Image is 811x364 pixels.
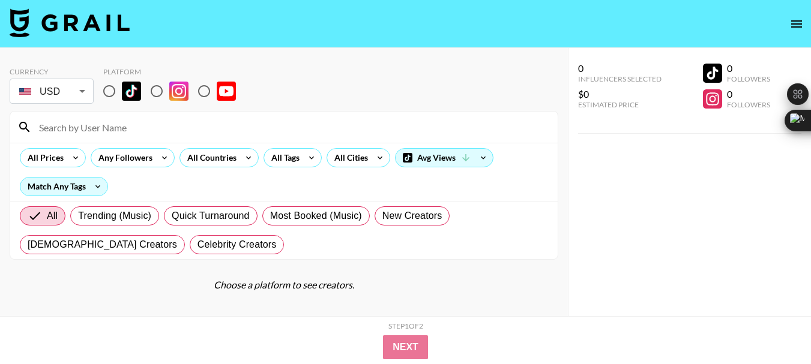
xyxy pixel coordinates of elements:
div: Influencers Selected [578,74,662,83]
div: Choose a platform to see creators. [10,279,558,291]
span: [DEMOGRAPHIC_DATA] Creators [28,237,177,252]
span: All [47,209,58,223]
div: 0 [578,62,662,74]
span: Quick Turnaround [172,209,250,223]
span: Trending (Music) [78,209,151,223]
img: TikTok [122,82,141,101]
div: 0 [727,62,770,74]
div: USD [12,81,91,102]
div: Step 1 of 2 [388,321,423,330]
span: Most Booked (Music) [270,209,362,223]
img: Instagram [169,82,188,101]
span: Celebrity Creators [197,237,277,252]
div: Estimated Price [578,100,662,109]
div: Followers [727,100,770,109]
div: All Tags [264,149,302,167]
button: open drawer [785,12,809,36]
div: $0 [578,88,662,100]
div: Match Any Tags [20,178,107,195]
div: Currency [10,67,94,76]
div: All Cities [327,149,370,167]
div: Followers [727,74,770,83]
iframe: Drift Widget Chat Controller [751,304,797,350]
div: 0 [727,88,770,100]
div: All Countries [180,149,239,167]
div: Avg Views [396,149,493,167]
input: Search by User Name [32,118,550,137]
span: New Creators [382,209,442,223]
img: Grail Talent [10,8,130,37]
div: All Prices [20,149,66,167]
div: Platform [103,67,246,76]
button: Next [383,335,428,359]
div: Any Followers [91,149,155,167]
img: YouTube [217,82,236,101]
